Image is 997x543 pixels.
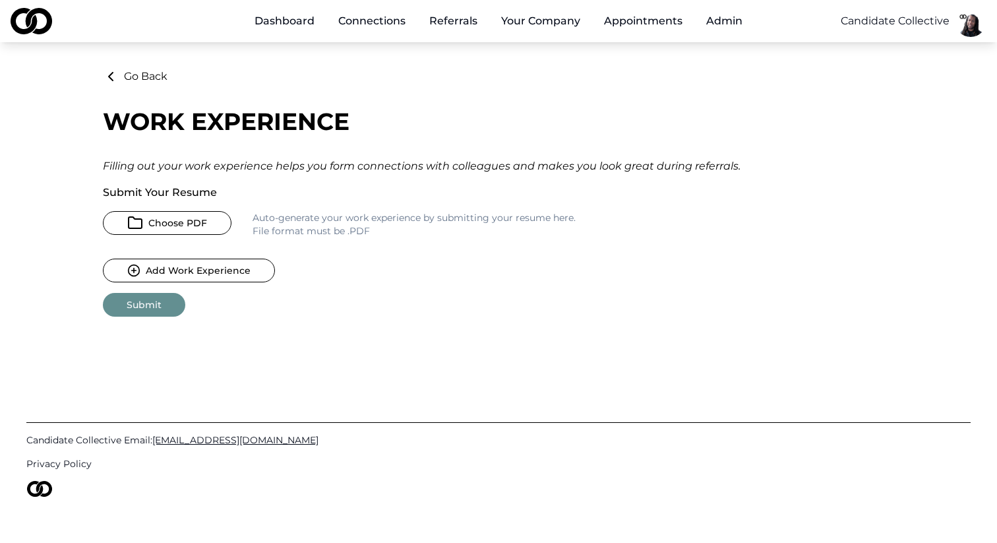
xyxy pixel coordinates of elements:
[103,69,167,84] button: Go Back
[328,8,416,34] a: Connections
[103,158,894,174] div: Filling out your work experience helps you form connections with colleagues and makes you look gr...
[244,8,753,34] nav: Main
[103,108,894,135] div: Work Experience
[253,211,576,238] p: Auto-generate your work experience by submitting your resume here.
[103,293,185,317] button: Submit
[696,8,753,34] button: Admin
[152,434,318,446] span: [EMAIL_ADDRESS][DOMAIN_NAME]
[593,8,693,34] a: Appointments
[26,481,53,497] img: logo
[11,8,52,34] img: logo
[253,224,576,238] div: File format must be .PDF
[103,186,217,199] label: Submit Your Resume
[26,433,971,447] a: Candidate Collective Email:[EMAIL_ADDRESS][DOMAIN_NAME]
[491,8,591,34] button: Your Company
[26,457,971,470] a: Privacy Policy
[103,211,231,235] button: Choose PDF
[955,5,986,37] img: fc566690-cf65-45d8-a465-1d4f683599e2-basimCC1-profile_picture.png
[103,259,275,282] button: Add Work Experience
[244,8,325,34] a: Dashboard
[419,8,488,34] a: Referrals
[841,13,950,29] button: Candidate Collective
